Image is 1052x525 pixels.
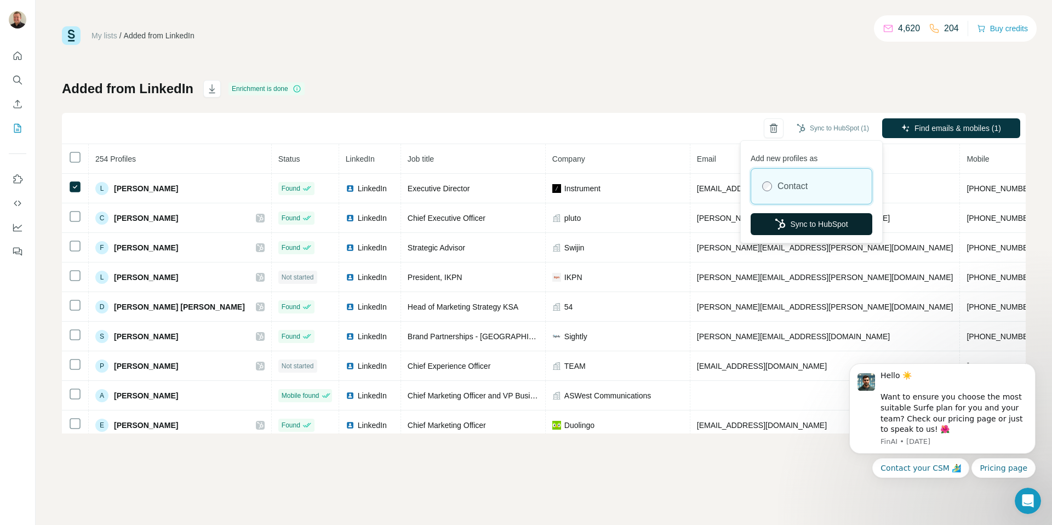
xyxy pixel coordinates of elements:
[346,303,355,311] img: LinkedIn logo
[358,331,387,342] span: LinkedIn
[697,155,716,163] span: Email
[697,362,827,370] span: [EMAIL_ADDRESS][DOMAIN_NAME]
[346,184,355,193] img: LinkedIn logo
[358,183,387,194] span: LinkedIn
[552,332,561,341] img: company-logo
[346,214,355,222] img: LinkedIn logo
[564,361,586,372] span: TEAM
[408,273,462,282] span: President, IKPN
[408,155,434,163] span: Job title
[114,213,178,224] span: [PERSON_NAME]
[95,182,108,195] div: L
[408,243,465,252] span: Strategic Advisor
[282,391,319,401] span: Mobile found
[358,420,387,431] span: LinkedIn
[9,169,26,189] button: Use Surfe on LinkedIn
[552,184,561,193] img: company-logo
[282,302,300,312] span: Found
[114,390,178,401] span: [PERSON_NAME]
[95,300,108,313] div: D
[114,331,178,342] span: [PERSON_NAME]
[95,389,108,402] div: A
[358,390,387,401] span: LinkedIn
[282,272,314,282] span: Not started
[751,149,872,164] p: Add new profiles as
[282,243,300,253] span: Found
[552,155,585,163] span: Company
[358,361,387,372] span: LinkedIn
[9,70,26,90] button: Search
[114,361,178,372] span: [PERSON_NAME]
[564,390,651,401] span: ASWest Communications
[564,272,582,283] span: IKPN
[697,421,827,430] span: [EMAIL_ADDRESS][DOMAIN_NAME]
[95,241,108,254] div: F
[408,391,594,400] span: Chief Marketing Officer and VP Business Development
[967,273,1036,282] span: [PHONE_NUMBER]
[114,420,178,431] span: [PERSON_NAME]
[95,419,108,432] div: E
[564,420,594,431] span: Duolingo
[552,273,561,282] img: company-logo
[967,243,1036,252] span: [PHONE_NUMBER]
[9,218,26,237] button: Dashboard
[358,272,387,283] span: LinkedIn
[9,193,26,213] button: Use Surfe API
[62,26,81,45] img: Surfe Logo
[789,120,877,136] button: Sync to HubSpot (1)
[282,332,300,341] span: Found
[967,214,1036,222] span: [PHONE_NUMBER]
[777,180,808,193] label: Contact
[95,271,108,284] div: L
[697,303,953,311] span: [PERSON_NAME][EMAIL_ADDRESS][PERSON_NAME][DOMAIN_NAME]
[282,361,314,371] span: Not started
[1015,488,1041,514] iframe: Intercom live chat
[408,421,486,430] span: Chief Marketing Officer
[358,213,387,224] span: LinkedIn
[898,22,920,35] p: 4,620
[697,184,827,193] span: [EMAIL_ADDRESS][DOMAIN_NAME]
[282,420,300,430] span: Found
[697,332,890,341] span: [PERSON_NAME][EMAIL_ADDRESS][DOMAIN_NAME]
[882,118,1020,138] button: Find emails & mobiles (1)
[9,94,26,114] button: Enrich CSV
[282,213,300,223] span: Found
[62,80,193,98] h1: Added from LinkedIn
[95,155,136,163] span: 254 Profiles
[408,332,649,341] span: Brand Partnerships - [GEOGRAPHIC_DATA] & [GEOGRAPHIC_DATA]
[114,242,178,253] span: [PERSON_NAME]
[564,242,585,253] span: Swijin
[282,184,300,193] span: Found
[697,243,953,252] span: [PERSON_NAME][EMAIL_ADDRESS][PERSON_NAME][DOMAIN_NAME]
[92,31,117,40] a: My lists
[408,184,470,193] span: Executive Director
[124,30,195,41] div: Added from LinkedIn
[9,242,26,261] button: Feedback
[408,214,485,222] span: Chief Executive Officer
[944,22,959,35] p: 204
[119,30,122,41] li: /
[564,213,581,224] span: pluto
[914,123,1001,134] span: Find emails & mobiles (1)
[114,183,178,194] span: [PERSON_NAME]
[346,273,355,282] img: LinkedIn logo
[9,46,26,66] button: Quick start
[9,118,26,138] button: My lists
[9,11,26,28] img: Avatar
[346,332,355,341] img: LinkedIn logo
[564,301,573,312] span: 54
[697,273,953,282] span: [PERSON_NAME][EMAIL_ADDRESS][PERSON_NAME][DOMAIN_NAME]
[346,362,355,370] img: LinkedIn logo
[833,327,1052,495] iframe: Intercom notifications message
[278,155,300,163] span: Status
[114,301,245,312] span: [PERSON_NAME] [PERSON_NAME]
[95,212,108,225] div: C
[408,303,518,311] span: Head of Marketing Strategy KSA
